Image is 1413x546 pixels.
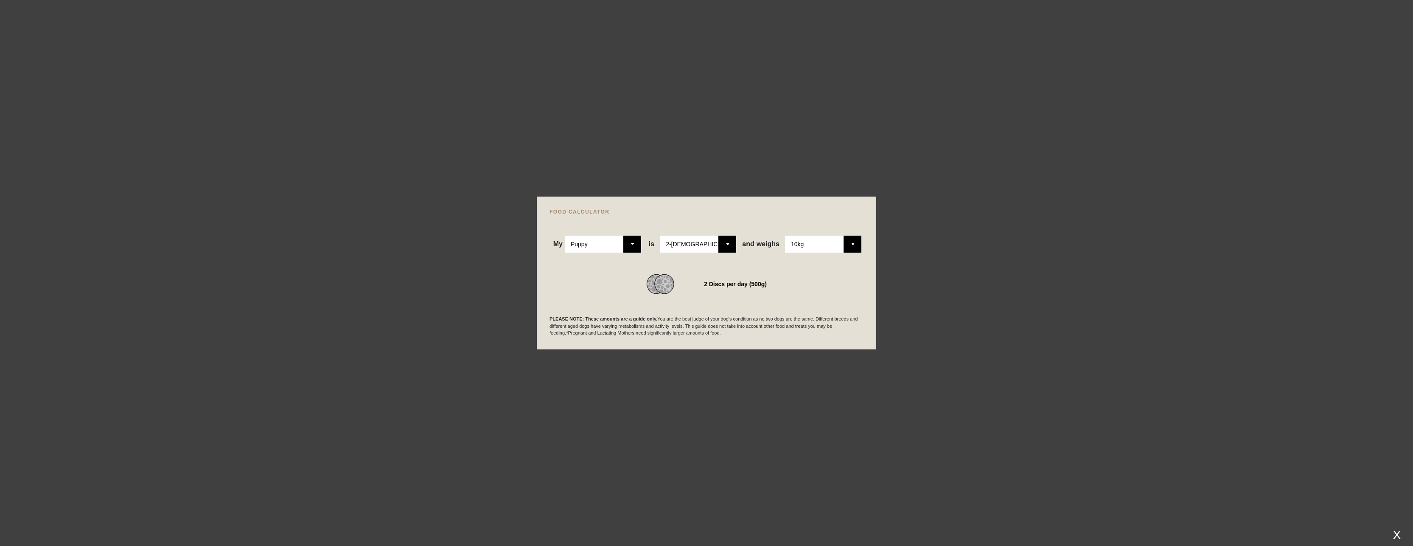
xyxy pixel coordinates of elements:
p: You are the best judge of your dog's condition as no two dogs are the same. Different breeds and ... [549,315,863,337]
span: and [742,240,756,248]
span: weighs [742,240,779,248]
span: is [649,240,654,248]
b: PLEASE NOTE: These amounts are a guide only. [549,316,657,321]
span: My [553,240,563,248]
h4: FOOD CALCULATOR [549,209,863,214]
div: 2 Discs per day (500g) [704,278,767,290]
div: X [1389,528,1405,542]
